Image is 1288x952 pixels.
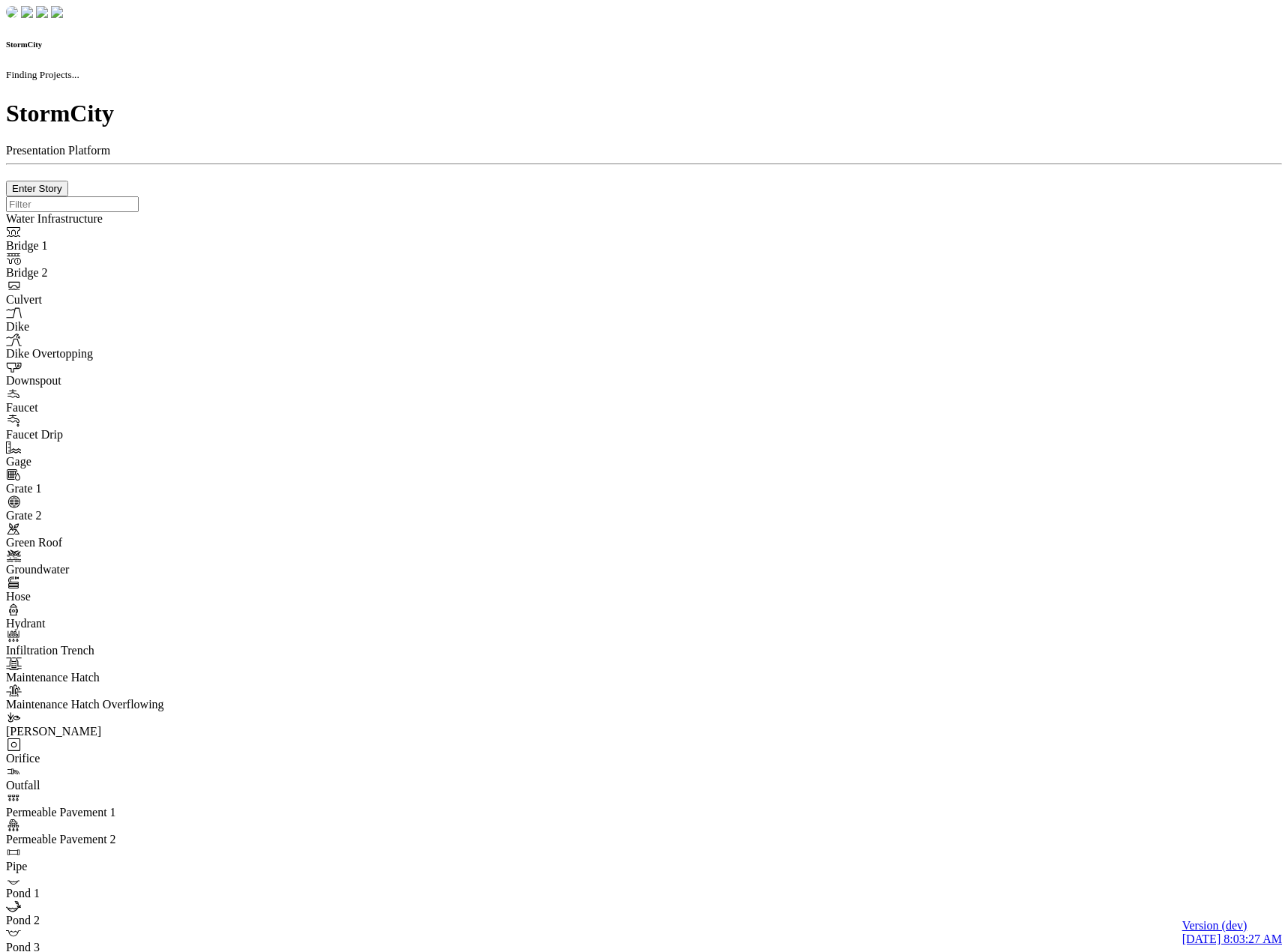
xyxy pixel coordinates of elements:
h6: StormCity [6,40,1282,49]
div: [PERSON_NAME] [6,725,210,738]
button: Enter Story [6,181,68,196]
div: Permeable Pavement 1 [6,806,210,819]
div: Maintenance Hatch [6,671,210,684]
img: chi-fish-down.png [21,6,33,18]
input: Filter [6,196,139,212]
div: Grate 2 [6,509,210,522]
div: Bridge 2 [6,266,210,280]
div: Infiltration Trench [6,644,210,657]
div: Faucet Drip [6,428,210,442]
img: chi-fish-down.png [6,6,18,18]
div: Green Roof [6,536,210,549]
div: Hydrant [6,617,210,630]
div: Culvert [6,293,210,307]
a: Version (dev) [DATE] 8:03:27 AM [1182,919,1282,946]
span: Presentation Platform [6,144,110,157]
div: Bridge 1 [6,239,210,253]
div: Outfall [6,779,210,792]
img: chi-fish-blink.png [51,6,63,18]
div: Dike Overtopping [6,347,210,361]
div: Pond 2 [6,914,210,927]
div: Groundwater [6,563,210,576]
div: Pipe [6,860,210,873]
div: Maintenance Hatch Overflowing [6,698,210,711]
small: Finding Projects... [6,69,79,80]
div: Downspout [6,374,210,388]
span: [DATE] 8:03:27 AM [1182,933,1282,945]
div: Permeable Pavement 2 [6,833,210,846]
div: Orifice [6,752,210,765]
img: chi-fish-up.png [36,6,48,18]
div: Gage [6,455,210,469]
div: Hose [6,590,210,603]
div: Water Infrastructure [6,212,210,226]
div: Grate 1 [6,482,210,495]
div: Pond 1 [6,887,210,900]
div: Faucet [6,401,210,415]
h1: StormCity [6,100,1282,127]
div: Dike [6,320,210,334]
